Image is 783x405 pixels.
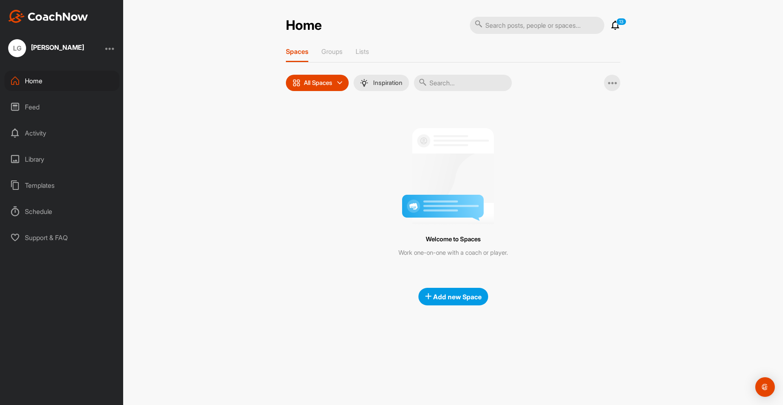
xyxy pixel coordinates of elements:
div: Schedule [4,201,119,222]
div: [PERSON_NAME] [31,44,84,51]
p: Spaces [286,47,308,56]
img: CoachNow [8,10,88,23]
p: All Spaces [304,80,332,86]
div: Home [4,71,119,91]
div: Library [4,149,119,169]
div: LG [8,39,26,57]
div: Templates [4,175,119,196]
button: Add new Space [418,288,488,305]
p: Inspiration [373,80,403,86]
div: Work one-on-one with a coach or player. [304,248,602,258]
input: Search... [414,75,512,91]
div: Feed [4,97,119,117]
h2: Home [286,18,322,33]
p: 13 [616,18,626,25]
p: Groups [321,47,343,56]
div: Welcome to Spaces [304,234,602,245]
img: icon [292,79,301,87]
p: Lists [356,47,369,56]
img: menuIcon [360,79,368,87]
div: Support & FAQ [4,227,119,248]
div: Open Intercom Messenger [755,377,775,397]
img: null-training-space.4365a10810bc57ae709573ae74af4951.png [402,122,504,224]
div: Activity [4,123,119,143]
span: Add new Space [425,293,482,301]
input: Search posts, people or spaces... [470,17,604,34]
